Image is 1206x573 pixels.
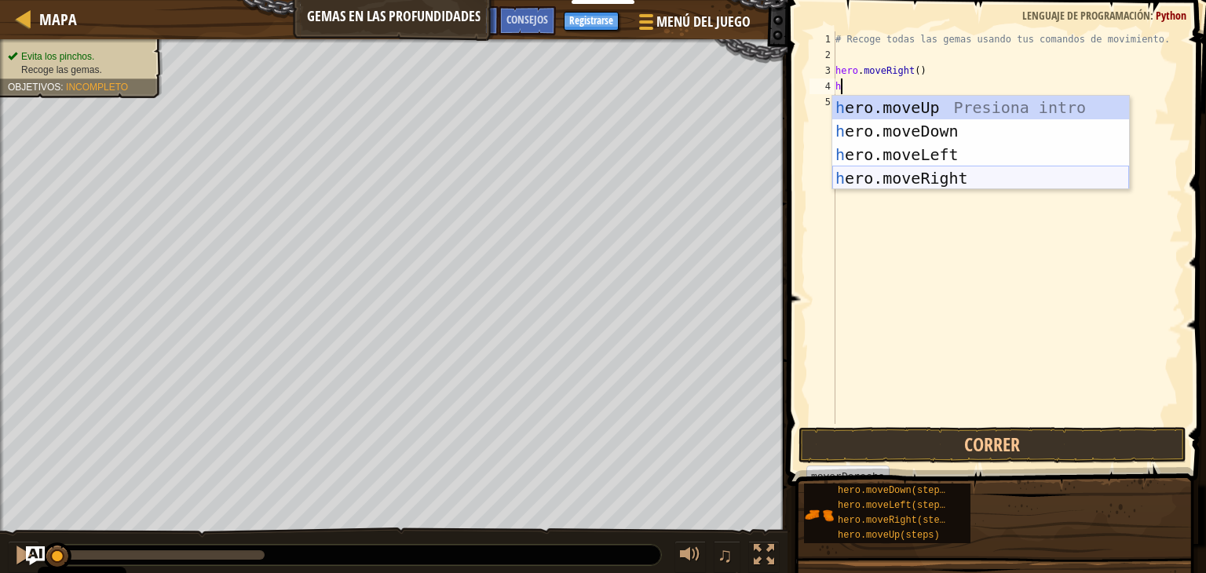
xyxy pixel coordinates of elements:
[809,47,835,63] div: 2
[26,546,45,565] button: Ask AI
[838,500,951,511] span: hero.moveLeft(steps)
[8,64,151,77] li: Recoge las gemas.
[799,427,1186,463] button: Correr
[39,9,77,30] span: Mapa
[627,6,760,43] button: Menú del Juego
[809,31,835,47] div: 1
[804,500,834,530] img: portrait.png
[809,94,835,110] div: 5
[8,82,60,93] span: Objetivos
[838,515,956,526] span: hero.moveRight(steps)
[8,50,151,64] li: Evita los pinchos.
[8,541,39,573] button: Ctrl + P: Pause
[838,485,951,496] span: hero.moveDown(steps)
[31,9,77,30] a: Mapa
[506,12,548,27] span: Consejos
[748,541,780,573] button: Alterna pantalla completa.
[656,12,751,32] span: Menú del Juego
[21,51,94,62] span: Evita los pinchos.
[1150,8,1156,23] span: :
[838,530,940,541] span: hero.moveUp(steps)
[66,82,128,93] span: Incompleto
[564,12,619,31] button: Registrarse
[21,64,102,75] span: Recoge las gemas.
[674,541,706,573] button: Ajustar volúmen
[60,82,66,93] span: :
[717,543,733,567] span: ♫
[714,541,740,573] button: ♫
[456,6,499,35] button: Ask AI
[809,78,835,94] div: 4
[464,12,491,27] span: Ask AI
[1156,8,1186,23] span: Python
[1022,8,1150,23] span: Lenguaje de programación
[809,63,835,78] div: 3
